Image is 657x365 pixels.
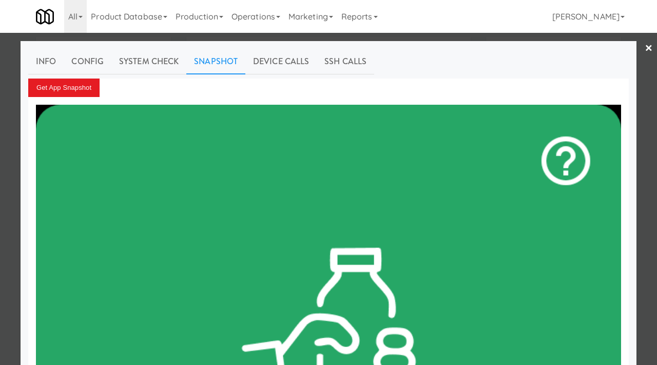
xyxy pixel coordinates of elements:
[317,49,374,74] a: SSH Calls
[28,79,100,97] button: Get App Snapshot
[28,49,64,74] a: Info
[186,49,245,74] a: Snapshot
[111,49,186,74] a: System Check
[36,8,54,26] img: Micromart
[245,49,317,74] a: Device Calls
[645,33,653,65] a: ×
[64,49,111,74] a: Config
